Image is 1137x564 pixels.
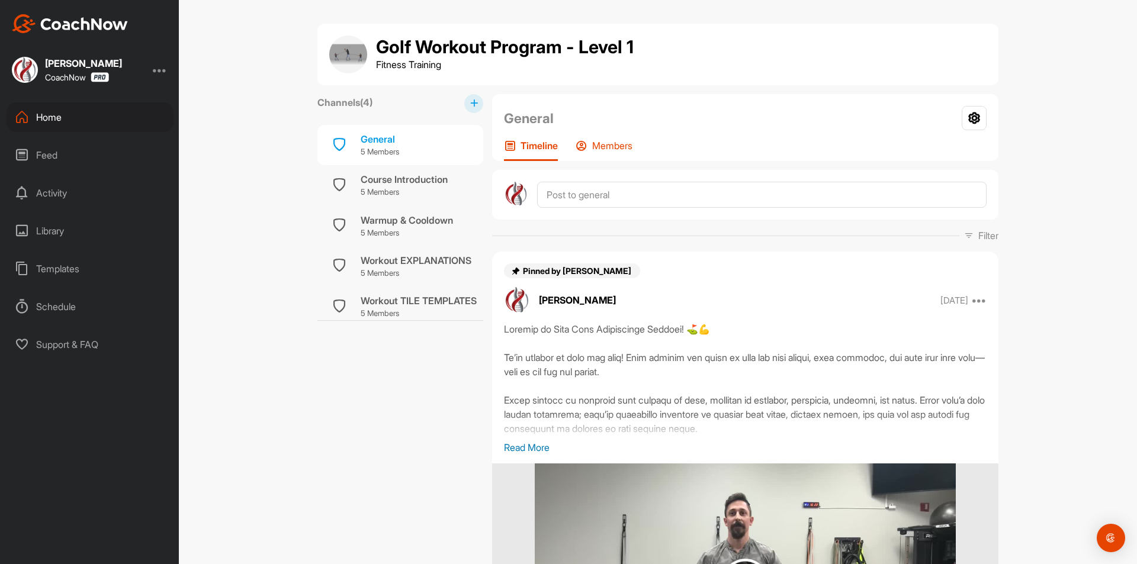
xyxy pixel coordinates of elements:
p: 5 Members [361,227,453,239]
img: pin [511,266,521,276]
div: Support & FAQ [7,330,174,359]
div: Workout TILE TEMPLATES [361,294,477,308]
div: Home [7,102,174,132]
img: avatar [504,287,530,313]
div: Workout EXPLANATIONS [361,253,471,268]
div: CoachNow [45,72,109,82]
div: Loremip do Sita Cons Adipiscinge Seddoei! ⛳️💪 Te’in utlabor et dolo mag aliq! Enim adminim ven qu... [504,322,987,440]
p: Fitness Training [376,57,634,72]
div: Activity [7,178,174,208]
img: group [329,36,367,73]
p: 5 Members [361,268,471,279]
h2: General [504,108,554,128]
p: 5 Members [361,146,399,158]
div: [PERSON_NAME] [45,59,122,68]
div: Course Introduction [361,172,448,186]
p: [PERSON_NAME] [539,293,616,307]
p: 5 Members [361,308,477,320]
p: Read More [504,440,987,455]
p: Members [592,140,632,152]
div: Feed [7,140,174,170]
label: Channels ( 4 ) [317,95,372,109]
p: [DATE] [940,295,968,307]
img: CoachNow [12,14,128,33]
div: Templates [7,254,174,283]
div: General [361,132,399,146]
img: avatar [504,182,528,206]
span: Pinned by [PERSON_NAME] [523,266,633,276]
div: Open Intercom Messenger [1097,524,1125,552]
img: square_6444e1e82409e8f81ae1a30abe11846c.jpg [12,57,38,83]
div: Schedule [7,292,174,321]
img: CoachNow Pro [91,72,109,82]
p: 5 Members [361,186,448,198]
div: Warmup & Cooldown [361,213,453,227]
h1: Golf Workout Program - Level 1 [376,37,634,57]
div: Library [7,216,174,246]
p: Timeline [521,140,558,152]
p: Filter [978,228,998,243]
